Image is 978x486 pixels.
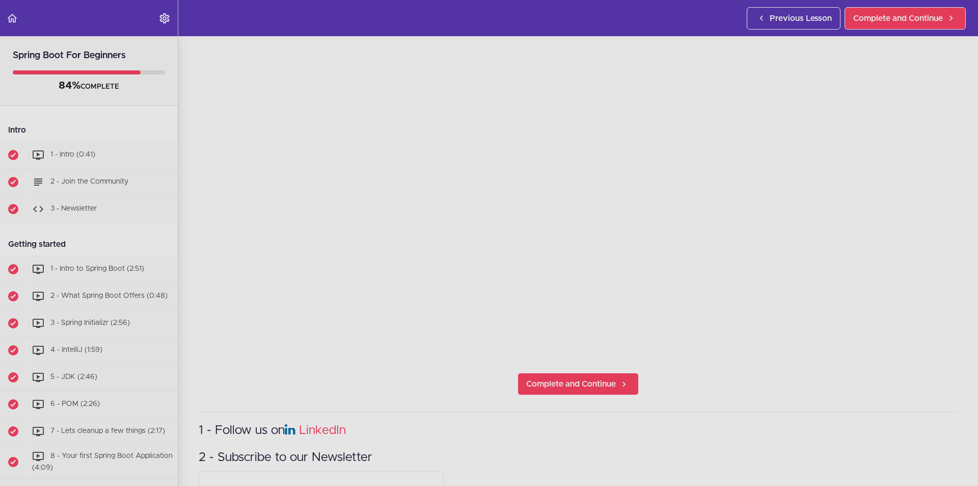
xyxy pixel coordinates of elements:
span: 1 - Intro to Spring Boot (2:51) [50,265,144,272]
span: 2 - Join the Community [50,178,128,185]
span: 5 - JDK (2:46) [50,373,97,380]
span: Previous Lesson [770,12,832,24]
a: Complete and Continue [845,7,966,30]
span: 3 - Spring Initializr (2:56) [50,319,130,326]
a: LinkedIn [299,424,346,437]
svg: Settings Menu [158,12,171,24]
span: 3 - Newsletter [50,205,97,212]
h3: 2 - Subscribe to our Newsletter [199,449,958,466]
span: Complete and Continue [853,12,943,24]
span: 2 - What Spring Boot Offers (0:48) [50,292,168,299]
h3: 1 - Follow us on [199,422,958,439]
span: 84% [59,81,80,91]
div: COMPLETE [13,80,165,93]
span: 6 - POM (2:26) [50,400,100,407]
span: 1 - Intro (0:41) [50,151,95,158]
span: 7 - Lets cleanup a few things (2:17) [50,427,165,434]
svg: Back to course curriculum [6,12,18,24]
span: 4 - IntelliJ (1:59) [50,346,102,353]
span: 8 - Your first Spring Boot Application (4:09) [32,452,173,471]
a: Previous Lesson [747,7,840,30]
